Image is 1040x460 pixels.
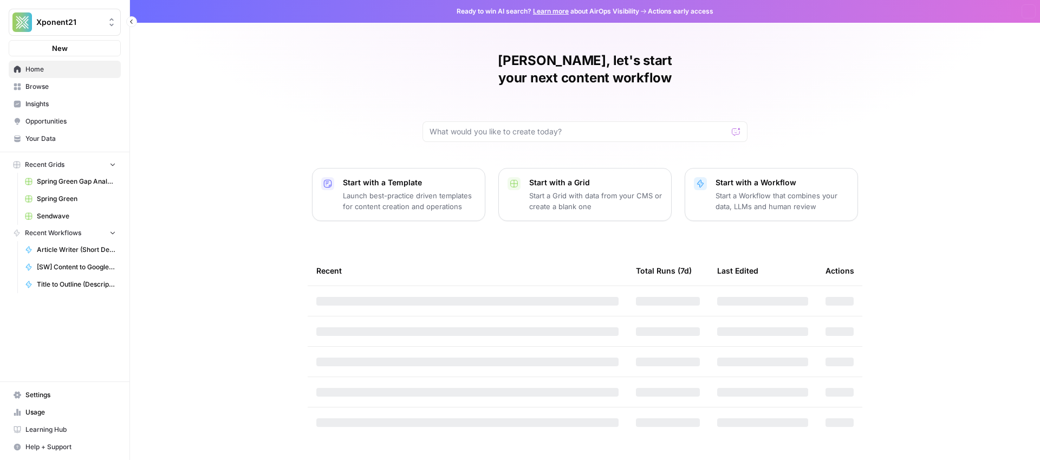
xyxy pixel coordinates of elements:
img: Xponent21 Logo [12,12,32,32]
button: Recent Grids [9,157,121,173]
span: Usage [25,407,116,417]
div: Actions [825,256,854,286]
button: Start with a WorkflowStart a Workflow that combines your data, LLMs and human review [685,168,858,221]
p: Start with a Template [343,177,476,188]
span: Title to Outline (Description and Tie-in Test) [37,280,116,289]
span: Help + Support [25,442,116,452]
span: Xponent21 [36,17,102,28]
span: Settings [25,390,116,400]
span: Ready to win AI search? about AirOps Visibility [457,7,639,16]
div: Last Edited [717,256,758,286]
a: Sendwave [20,208,121,225]
span: Browse [25,82,116,92]
button: Help + Support [9,438,121,456]
a: [SW] Content to Google Docs [20,258,121,276]
span: Article Writer (Short Description and Tie In Test) [37,245,116,255]
span: Spring Green [37,194,116,204]
h1: [PERSON_NAME], let's start your next content workflow [422,52,747,87]
button: Start with a GridStart a Grid with data from your CMS or create a blank one [498,168,672,221]
a: Learning Hub [9,421,121,438]
span: Recent Grids [25,160,64,170]
div: Recent [316,256,619,286]
button: Workspace: Xponent21 [9,9,121,36]
div: Total Runs (7d) [636,256,692,286]
span: Opportunities [25,116,116,126]
a: Insights [9,95,121,113]
a: Browse [9,78,121,95]
a: Opportunities [9,113,121,130]
input: What would you like to create today? [430,126,727,137]
a: Your Data [9,130,121,147]
span: Learning Hub [25,425,116,435]
p: Start a Workflow that combines your data, LLMs and human review [716,190,849,212]
span: [SW] Content to Google Docs [37,262,116,272]
span: Sendwave [37,211,116,221]
button: New [9,40,121,56]
a: Home [9,61,121,78]
span: Your Data [25,134,116,144]
a: Usage [9,404,121,421]
button: Start with a TemplateLaunch best-practice driven templates for content creation and operations [312,168,485,221]
span: Spring Green Gap Analysis Old [37,177,116,186]
a: Article Writer (Short Description and Tie In Test) [20,241,121,258]
p: Launch best-practice driven templates for content creation and operations [343,190,476,212]
span: Insights [25,99,116,109]
span: Recent Workflows [25,228,81,238]
span: New [52,43,68,54]
p: Start with a Grid [529,177,662,188]
span: Actions early access [648,7,713,16]
a: Learn more [533,7,569,15]
a: Spring Green Gap Analysis Old [20,173,121,190]
p: Start with a Workflow [716,177,849,188]
a: Settings [9,386,121,404]
a: Title to Outline (Description and Tie-in Test) [20,276,121,293]
a: Spring Green [20,190,121,208]
p: Start a Grid with data from your CMS or create a blank one [529,190,662,212]
span: Home [25,64,116,74]
button: Recent Workflows [9,225,121,241]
